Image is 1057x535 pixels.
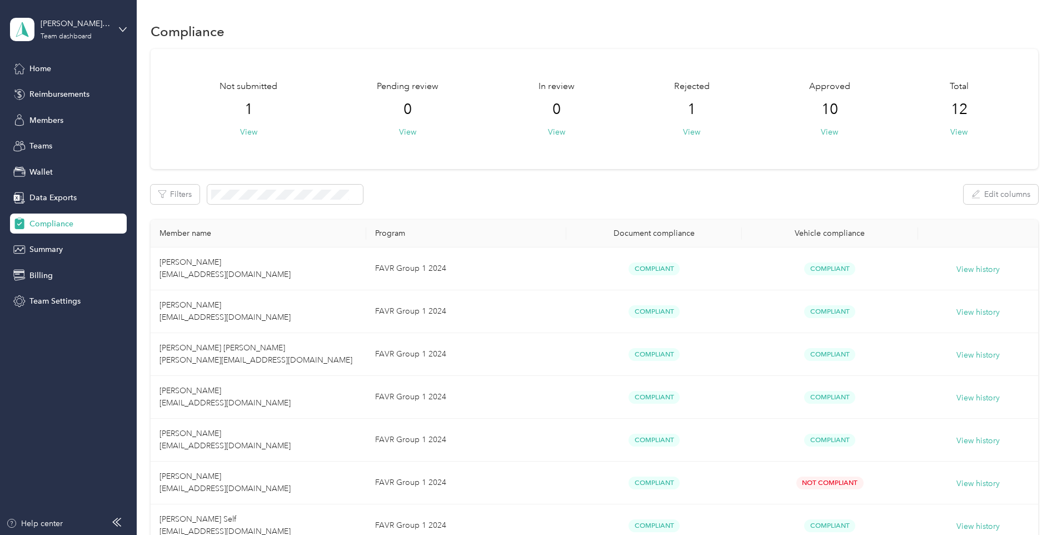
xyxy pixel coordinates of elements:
button: View history [956,392,1000,404]
button: Filters [151,185,200,204]
span: 10 [821,101,838,118]
button: View [240,126,257,138]
span: Teams [29,140,52,152]
span: Home [29,63,51,75]
th: Member name [151,220,366,247]
span: Billing [29,270,53,281]
span: Reimbursements [29,88,89,100]
span: [PERSON_NAME] [EMAIL_ADDRESS][DOMAIN_NAME] [159,257,291,279]
span: [PERSON_NAME] [EMAIL_ADDRESS][DOMAIN_NAME] [159,300,291,322]
span: Compliant [804,262,855,275]
div: Document compliance [575,229,733,238]
span: Team Settings [29,295,81,307]
span: Compliant [629,348,680,361]
td: FAVR Group 1 2024 [366,462,566,504]
th: Program [366,220,566,247]
span: In review [539,80,575,93]
span: 1 [245,101,253,118]
td: FAVR Group 1 2024 [366,419,566,462]
span: [PERSON_NAME] [EMAIL_ADDRESS][DOMAIN_NAME] [159,386,291,408]
span: Compliant [804,434,855,447]
span: Compliant [629,519,680,532]
span: Wallet [29,166,53,178]
button: View history [956,264,1000,276]
span: Compliant [804,519,855,532]
span: Members [29,115,63,126]
span: Compliant [804,305,855,318]
span: 0 [403,101,412,118]
span: Compliant [629,434,680,447]
button: View history [956,349,1000,361]
span: Compliant [629,305,680,318]
span: Compliant [629,262,680,275]
button: View [399,126,416,138]
span: Rejected [674,80,710,93]
span: Summary [29,244,63,255]
button: View [821,126,838,138]
span: Data Exports [29,192,77,204]
h1: Compliance [151,26,225,37]
span: 1 [687,101,696,118]
button: Edit columns [964,185,1038,204]
button: View history [956,435,1000,447]
button: Help center [6,518,63,529]
span: [PERSON_NAME] [EMAIL_ADDRESS][DOMAIN_NAME] [159,429,291,450]
span: Compliant [804,391,855,404]
span: Compliant [804,348,855,361]
button: View [950,126,968,138]
span: 12 [951,101,968,118]
span: [PERSON_NAME] [PERSON_NAME] [PERSON_NAME][EMAIL_ADDRESS][DOMAIN_NAME] [159,343,352,365]
button: View history [956,478,1000,490]
span: [PERSON_NAME] [EMAIL_ADDRESS][DOMAIN_NAME] [159,472,291,493]
span: Pending review [377,80,438,93]
span: Not Compliant [796,477,864,489]
button: View history [956,306,1000,319]
div: [PERSON_NAME] Admin Team [41,18,110,29]
td: FAVR Group 1 2024 [366,247,566,290]
button: View [683,126,700,138]
button: View [548,126,565,138]
span: Compliance [29,218,73,230]
span: Approved [809,80,850,93]
td: FAVR Group 1 2024 [366,290,566,333]
span: Compliant [629,477,680,489]
td: FAVR Group 1 2024 [366,376,566,419]
span: Total [950,80,969,93]
div: Team dashboard [41,33,92,40]
div: Vehicle compliance [751,229,909,238]
span: Compliant [629,391,680,404]
span: 0 [552,101,561,118]
button: View history [956,521,1000,533]
td: FAVR Group 1 2024 [366,333,566,376]
span: Not submitted [220,80,277,93]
